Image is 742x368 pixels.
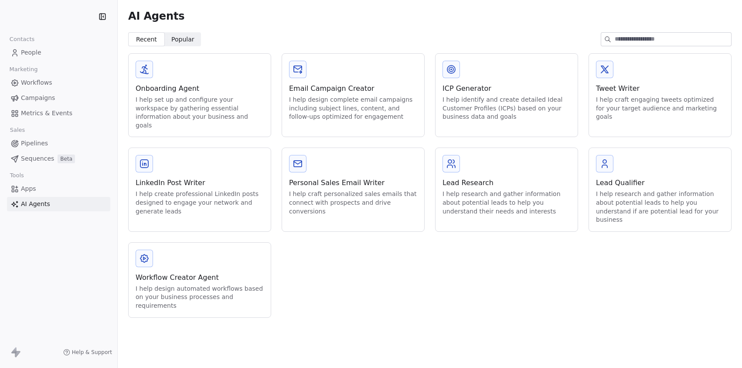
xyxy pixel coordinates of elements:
div: I help create professional LinkedIn posts designed to engage your network and generate leads [136,190,264,216]
span: AI Agents [21,199,50,209]
div: Lead Research [442,178,571,188]
a: Help & Support [63,349,112,356]
div: I help design complete email campaigns including subject lines, content, and follow-ups optimized... [289,96,417,121]
a: Workflows [7,76,110,90]
div: Onboarding Agent [136,83,264,94]
span: Sequences [21,154,54,163]
div: Email Campaign Creator [289,83,417,94]
div: Tweet Writer [596,83,724,94]
span: Contacts [6,33,38,46]
div: I help research and gather information about potential leads to help you understand if are potent... [596,190,724,224]
div: Workflow Creator Agent [136,272,264,283]
div: I help set up and configure your workspace by gathering essential information about your business... [136,96,264,130]
span: Workflows [21,78,52,87]
div: I help design automated workflows based on your business processes and requirements [136,285,264,310]
a: SequencesBeta [7,151,110,166]
div: I help craft personalized sales emails that connect with prospects and drive conversions [289,190,417,216]
span: Tools [6,169,27,182]
span: Campaigns [21,93,55,103]
div: I help research and gather information about potential leads to help you understand their needs a... [442,190,571,216]
a: Campaigns [7,91,110,105]
div: Personal Sales Email Writer [289,178,417,188]
div: LinkedIn Post Writer [136,178,264,188]
span: Popular [171,35,194,44]
span: Pipelines [21,139,48,148]
a: Apps [7,182,110,196]
span: Apps [21,184,36,193]
a: Metrics & Events [7,106,110,120]
span: AI Agents [128,10,184,23]
span: Help & Support [72,349,112,356]
span: Sales [6,124,29,137]
a: People [7,45,110,60]
span: Marketing [6,63,41,76]
span: Beta [58,155,75,163]
div: ICP Generator [442,83,571,94]
a: AI Agents [7,197,110,211]
span: Metrics & Events [21,109,72,118]
div: I help identify and create detailed Ideal Customer Profiles (ICPs) based on your business data an... [442,96,571,121]
span: People [21,48,41,57]
div: I help craft engaging tweets optimized for your target audience and marketing goals [596,96,724,121]
div: Lead Qualifier [596,178,724,188]
a: Pipelines [7,136,110,151]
